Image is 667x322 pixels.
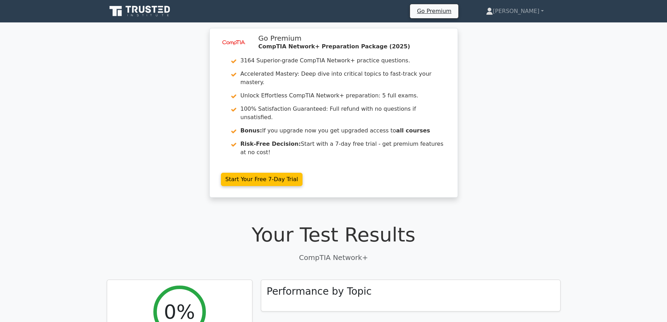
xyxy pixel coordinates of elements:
[107,252,561,263] p: CompTIA Network+
[107,223,561,246] h1: Your Test Results
[413,6,456,16] a: Go Premium
[267,286,372,297] h3: Performance by Topic
[221,173,303,186] a: Start Your Free 7-Day Trial
[469,4,561,18] a: [PERSON_NAME]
